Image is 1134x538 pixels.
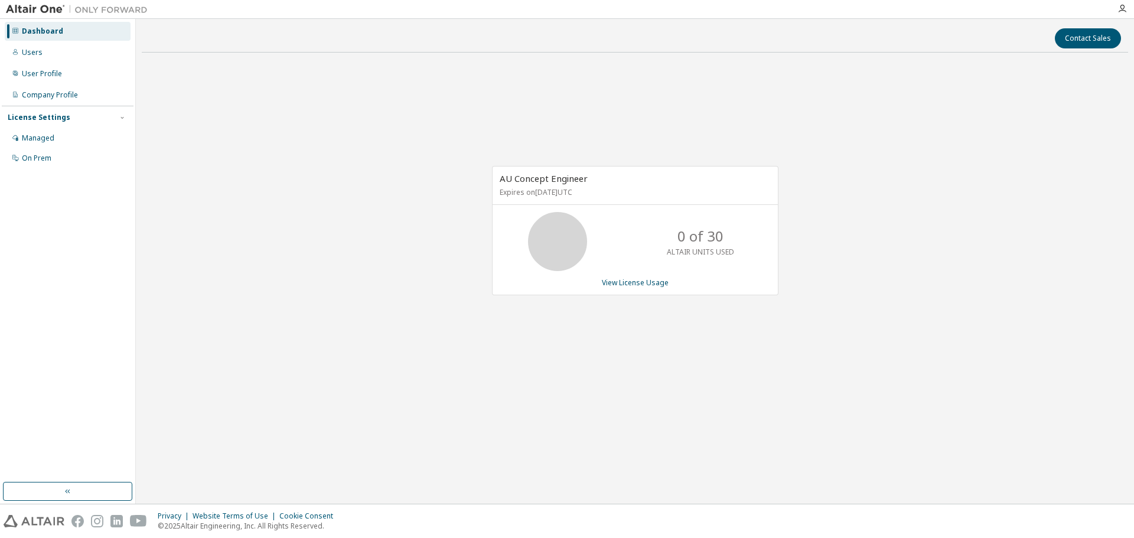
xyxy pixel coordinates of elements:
[6,4,154,15] img: Altair One
[130,515,147,527] img: youtube.svg
[22,90,78,100] div: Company Profile
[158,511,193,521] div: Privacy
[22,48,43,57] div: Users
[110,515,123,527] img: linkedin.svg
[22,69,62,79] div: User Profile
[279,511,340,521] div: Cookie Consent
[667,247,734,257] p: ALTAIR UNITS USED
[22,154,51,163] div: On Prem
[22,133,54,143] div: Managed
[22,27,63,36] div: Dashboard
[4,515,64,527] img: altair_logo.svg
[193,511,279,521] div: Website Terms of Use
[677,226,724,246] p: 0 of 30
[8,113,70,122] div: License Settings
[500,172,588,184] span: AU Concept Engineer
[1055,28,1121,48] button: Contact Sales
[91,515,103,527] img: instagram.svg
[71,515,84,527] img: facebook.svg
[158,521,340,531] p: © 2025 Altair Engineering, Inc. All Rights Reserved.
[602,278,669,288] a: View License Usage
[500,187,768,197] p: Expires on [DATE] UTC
